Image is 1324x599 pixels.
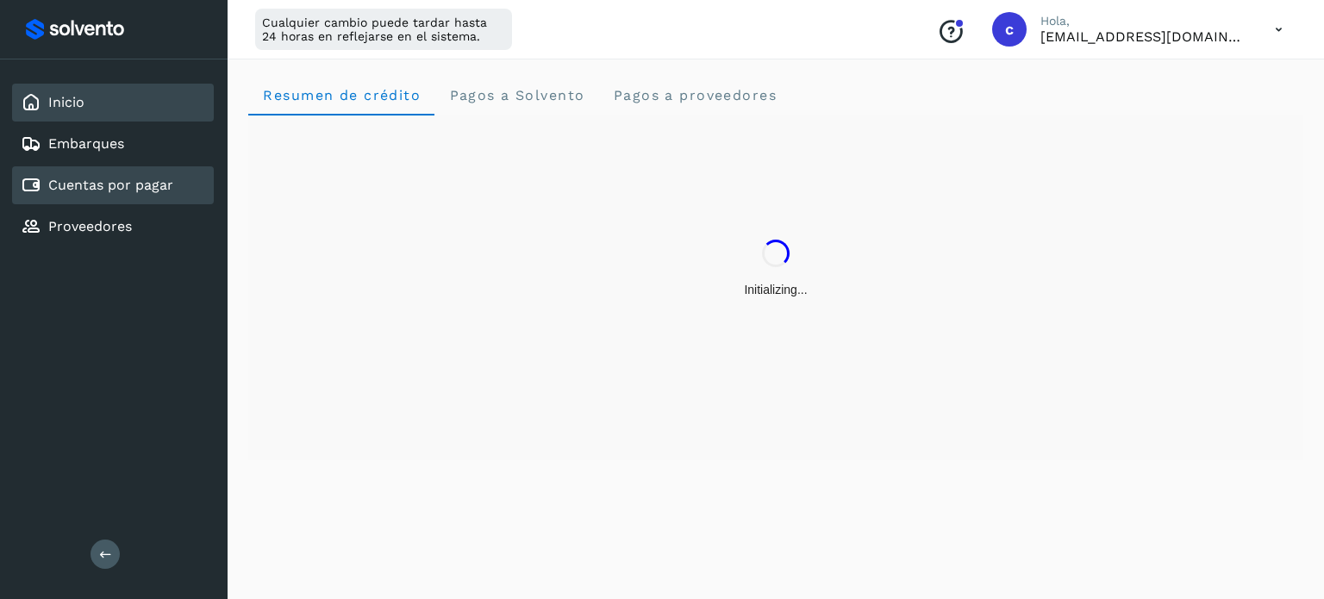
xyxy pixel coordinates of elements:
[48,218,132,234] a: Proveedores
[12,84,214,122] div: Inicio
[448,87,584,103] span: Pagos a Solvento
[12,125,214,163] div: Embarques
[1040,28,1247,45] p: cxp1@53cargo.com
[612,87,777,103] span: Pagos a proveedores
[255,9,512,50] div: Cualquier cambio puede tardar hasta 24 horas en reflejarse en el sistema.
[1040,14,1247,28] p: Hola,
[12,208,214,246] div: Proveedores
[48,177,173,193] a: Cuentas por pagar
[48,135,124,152] a: Embarques
[262,87,421,103] span: Resumen de crédito
[48,94,84,110] a: Inicio
[12,166,214,204] div: Cuentas por pagar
